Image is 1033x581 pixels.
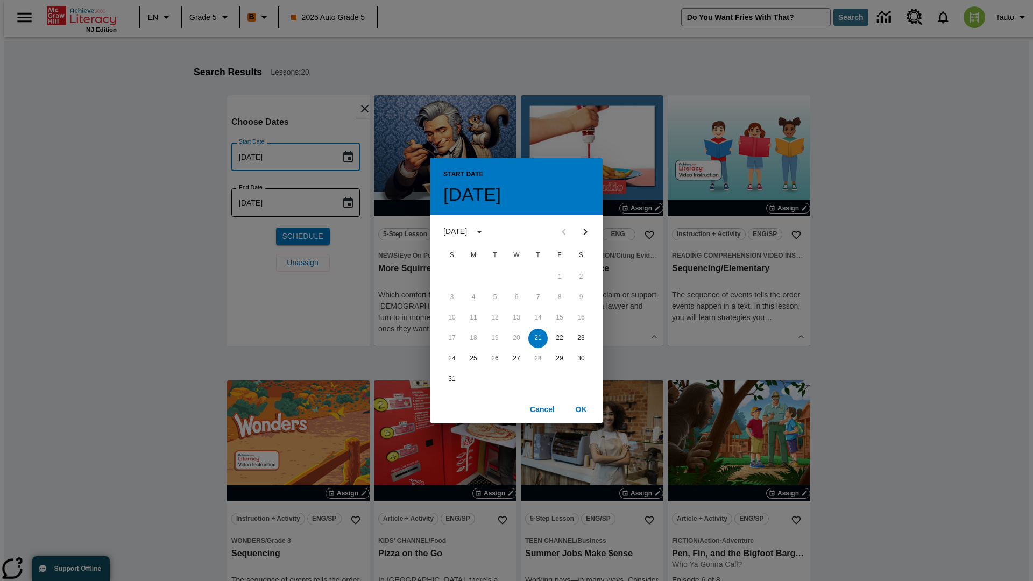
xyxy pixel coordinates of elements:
span: Start Date [443,166,483,183]
button: 31 [442,370,462,389]
button: 21 [528,329,548,348]
button: 23 [571,329,591,348]
button: 22 [550,329,569,348]
span: Friday [550,245,569,266]
button: 29 [550,349,569,369]
span: Wednesday [507,245,526,266]
button: Next month [575,221,596,243]
span: Thursday [528,245,548,266]
span: Sunday [442,245,462,266]
span: Saturday [571,245,591,266]
button: 25 [464,349,483,369]
button: Cancel [525,400,560,420]
button: OK [564,400,598,420]
div: [DATE] [443,226,467,237]
button: 28 [528,349,548,369]
button: 30 [571,349,591,369]
span: Tuesday [485,245,505,266]
span: Monday [464,245,483,266]
button: 26 [485,349,505,369]
h4: [DATE] [443,183,501,206]
button: 27 [507,349,526,369]
button: 24 [442,349,462,369]
button: calendar view is open, switch to year view [470,223,489,241]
